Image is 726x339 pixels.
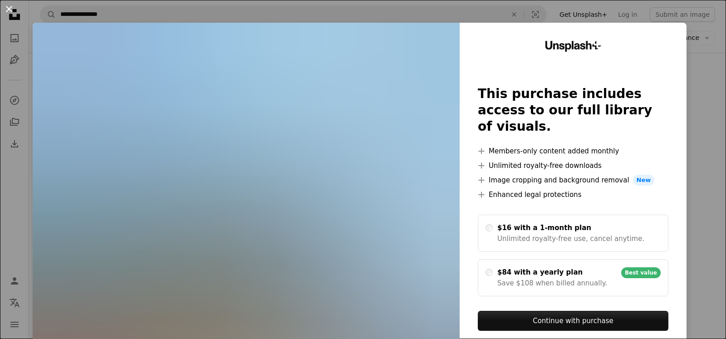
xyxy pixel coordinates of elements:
[478,311,668,331] button: Continue with purchase
[478,160,668,171] li: Unlimited royalty-free downloads
[486,269,493,276] input: $84 with a yearly planSave $108 when billed annually.Best value
[478,189,668,200] li: Enhanced legal protections
[621,267,661,278] div: Best value
[486,224,493,231] input: $16 with a 1-month planUnlimited royalty-free use, cancel anytime.
[497,278,607,289] span: Save $108 when billed annually.
[478,146,668,157] li: Members-only content added monthly
[478,175,668,186] li: Image cropping and background removal
[497,222,644,233] span: $16 with a 1-month plan
[633,175,655,186] span: New
[497,267,607,278] span: $84 with a yearly plan
[478,86,668,135] h2: This purchase includes access to our full library of visuals.
[497,233,644,244] span: Unlimited royalty-free use, cancel anytime.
